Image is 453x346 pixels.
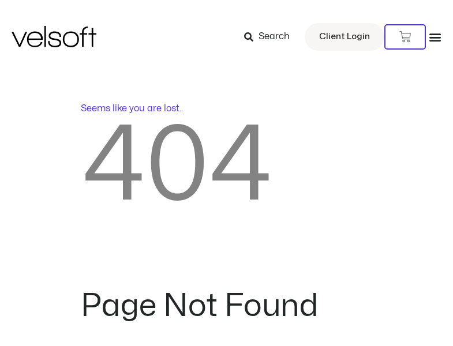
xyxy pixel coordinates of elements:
img: Velsoft Training Materials [12,26,96,47]
a: Client Login [305,23,384,51]
a: Search [244,27,298,47]
p: Seems like you are lost.. [81,101,373,115]
span: Client Login [319,29,370,44]
h2: Page Not Found [81,291,373,322]
span: Search [259,29,290,44]
div: Menu Toggle [429,31,441,43]
h2: 404 [81,115,373,219]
